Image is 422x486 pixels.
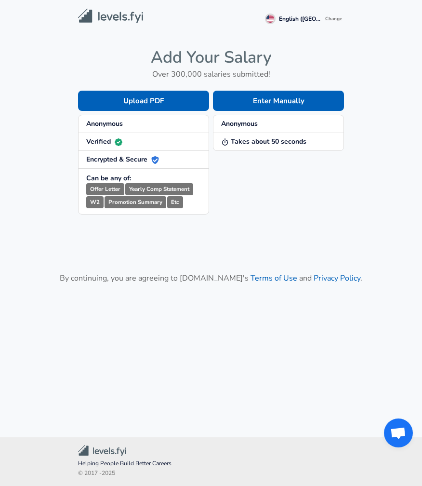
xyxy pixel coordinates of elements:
strong: Verified [86,137,122,146]
strong: Takes about 50 seconds [221,137,306,146]
button: Upload PDF [78,91,209,111]
span: © 2017 - 2025 [78,469,344,478]
span: English ([GEOGRAPHIC_DATA]) [279,15,325,23]
strong: Can be any of: [86,174,131,183]
button: Enter Manually [213,91,344,111]
h4: Add Your Salary [78,47,344,67]
a: Terms of Use [251,273,297,283]
small: Offer Letter [86,183,124,195]
small: Yearly Comp Statement [125,183,193,195]
div: Open chat [384,418,413,447]
a: Privacy Policy [314,273,360,283]
img: Levels.fyi Community [78,445,126,456]
strong: Encrypted & Secure [86,155,159,164]
img: English (US) [266,15,274,23]
small: Etc [167,196,183,208]
strong: Anonymous [221,119,258,128]
button: English (US)English ([GEOGRAPHIC_DATA])Change [263,12,344,24]
span: Change [325,15,342,22]
strong: Anonymous [86,119,123,128]
small: W2 [86,196,104,208]
small: Promotion Summary [105,196,166,208]
img: Levels.fyi [78,9,143,24]
h6: Over 300,000 salaries submitted! [78,67,344,81]
span: Helping People Build Better Careers [78,459,344,469]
